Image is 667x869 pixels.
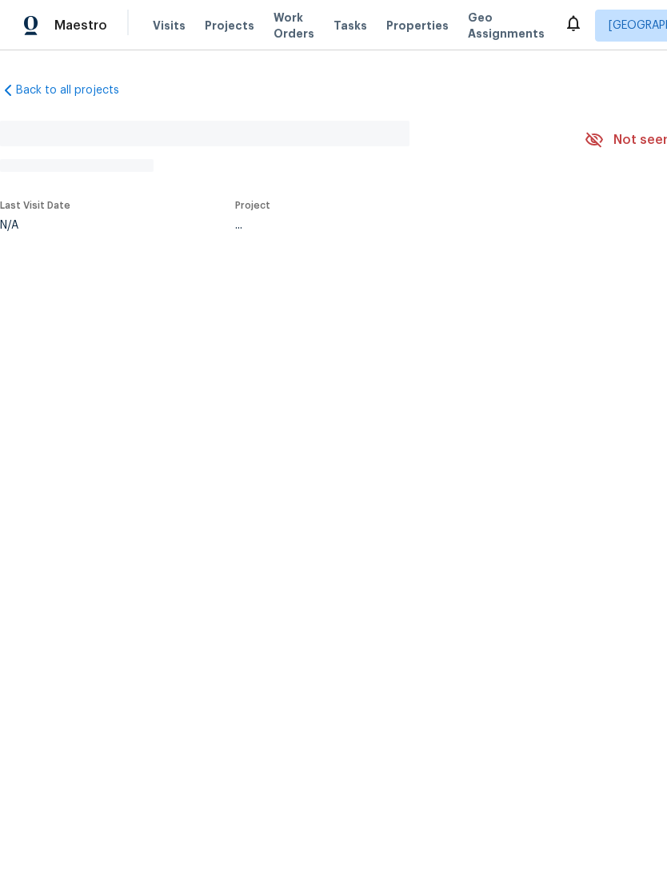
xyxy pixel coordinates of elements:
[235,201,270,210] span: Project
[205,18,254,34] span: Projects
[235,220,542,231] div: ...
[386,18,449,34] span: Properties
[274,10,314,42] span: Work Orders
[468,10,545,42] span: Geo Assignments
[333,20,367,31] span: Tasks
[153,18,186,34] span: Visits
[54,18,107,34] span: Maestro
